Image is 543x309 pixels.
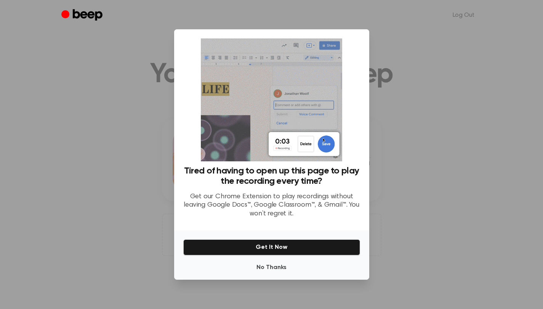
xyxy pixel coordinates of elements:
img: Beep extension in action [201,38,342,161]
button: No Thanks [183,260,360,275]
p: Get our Chrome Extension to play recordings without leaving Google Docs™, Google Classroom™, & Gm... [183,193,360,218]
a: Beep [61,8,104,23]
a: Log Out [445,6,482,24]
h3: Tired of having to open up this page to play the recording every time? [183,166,360,186]
button: Get It Now [183,239,360,255]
